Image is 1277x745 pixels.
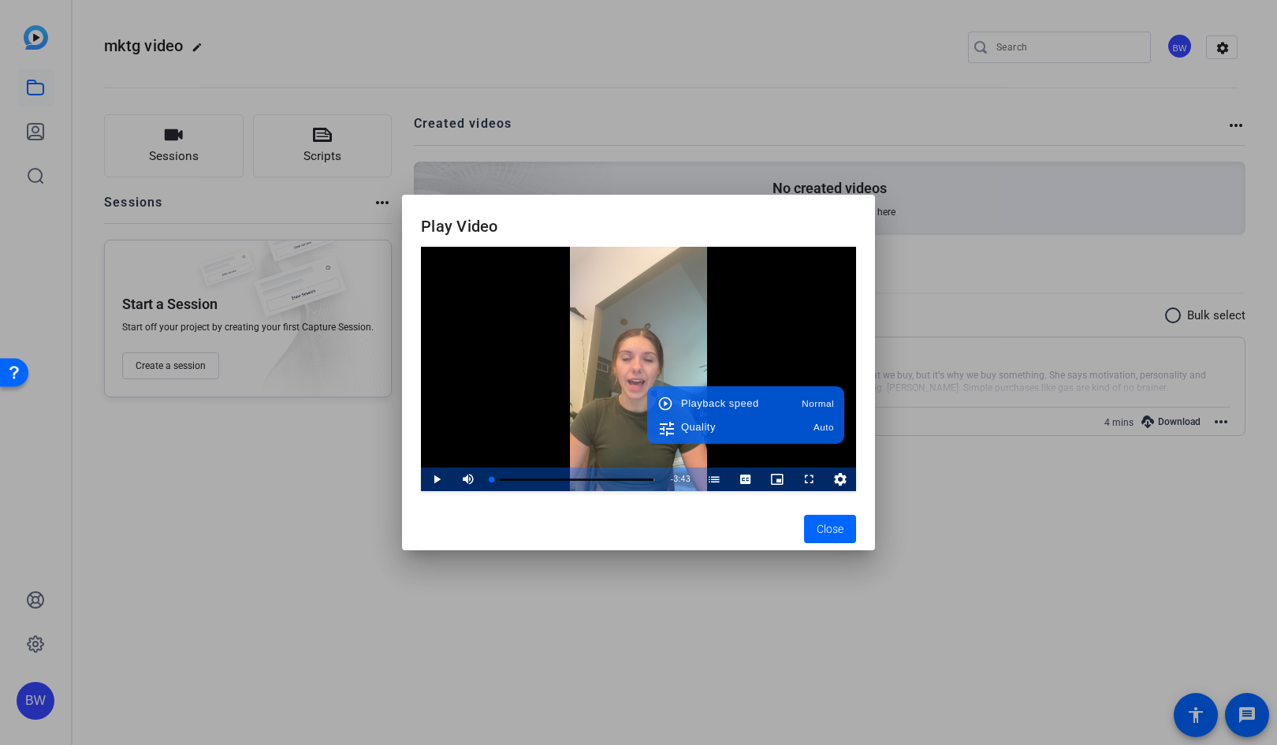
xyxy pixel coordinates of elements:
span: 3:43 [674,475,691,483]
span: Normal [802,399,834,408]
button: Chapters [698,467,730,491]
button: Playback speed Normal [647,392,844,415]
div: Progress Bar [492,479,655,481]
h2: Play Video [402,195,875,246]
button: Mute [452,467,484,491]
button: Picture-in-Picture [761,467,793,491]
button: Close [804,515,856,543]
button: Captions [730,467,761,491]
button: Fullscreen [793,467,825,491]
span: Close [817,521,843,538]
span: Quality [681,422,716,432]
button: Quality Auto [647,415,844,439]
div: Video Player [421,247,856,492]
span: - [671,475,674,483]
span: Playback speed [681,398,759,408]
button: Play [421,467,452,491]
span: Auto [813,423,834,432]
